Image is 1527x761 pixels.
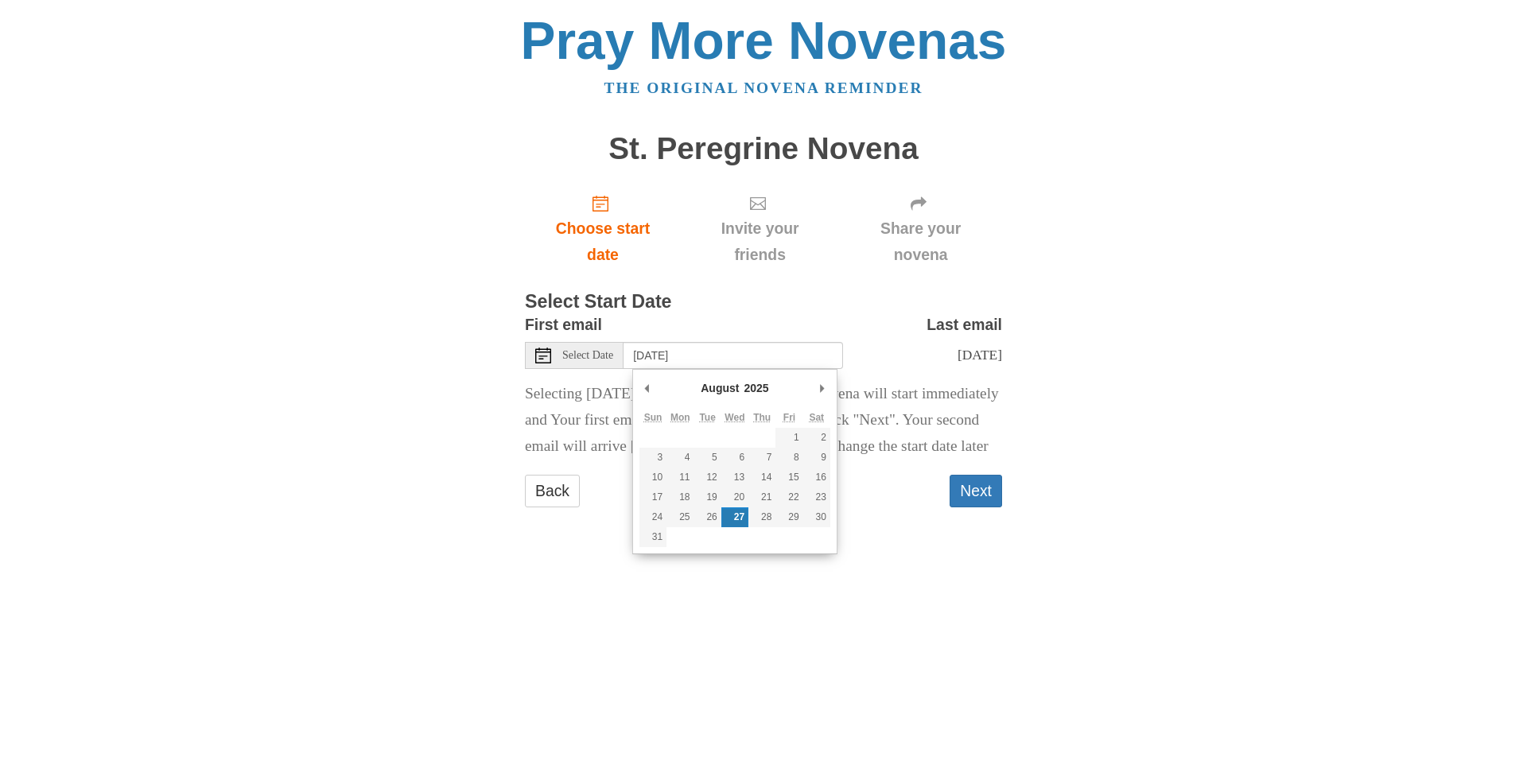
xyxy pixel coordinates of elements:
[541,215,665,268] span: Choose start date
[694,448,721,468] button: 5
[639,487,666,507] button: 17
[639,527,666,547] button: 31
[681,181,839,276] div: Click "Next" to confirm your start date first.
[753,412,771,423] abbr: Thursday
[694,487,721,507] button: 19
[721,507,748,527] button: 27
[839,181,1002,276] div: Click "Next" to confirm your start date first.
[721,448,748,468] button: 6
[525,312,602,338] label: First email
[666,487,694,507] button: 18
[670,412,690,423] abbr: Monday
[775,428,802,448] button: 1
[748,468,775,487] button: 14
[525,132,1002,166] h1: St. Peregrine Novena
[803,487,830,507] button: 23
[748,448,775,468] button: 7
[699,412,715,423] abbr: Tuesday
[624,342,843,369] input: Use the arrow keys to pick a date
[562,350,613,361] span: Select Date
[525,475,580,507] a: Back
[927,312,1002,338] label: Last email
[809,412,824,423] abbr: Saturday
[803,428,830,448] button: 2
[666,448,694,468] button: 4
[855,215,986,268] span: Share your novena
[775,487,802,507] button: 22
[666,468,694,487] button: 11
[697,215,823,268] span: Invite your friends
[525,381,1002,460] p: Selecting [DATE] as the start date means Your novena will start immediately and Your first email ...
[521,11,1007,70] a: Pray More Novenas
[783,412,795,423] abbr: Friday
[604,80,923,96] a: The original novena reminder
[721,468,748,487] button: 13
[694,468,721,487] button: 12
[721,487,748,507] button: 20
[950,475,1002,507] button: Next
[525,181,681,276] a: Choose start date
[748,507,775,527] button: 28
[741,376,771,400] div: 2025
[775,468,802,487] button: 15
[698,376,741,400] div: August
[525,292,1002,313] h3: Select Start Date
[748,487,775,507] button: 21
[639,507,666,527] button: 24
[644,412,662,423] abbr: Sunday
[775,448,802,468] button: 8
[666,507,694,527] button: 25
[694,507,721,527] button: 26
[814,376,830,400] button: Next Month
[958,347,1002,363] span: [DATE]
[639,468,666,487] button: 10
[803,448,830,468] button: 9
[639,448,666,468] button: 3
[725,412,744,423] abbr: Wednesday
[639,376,655,400] button: Previous Month
[803,468,830,487] button: 16
[775,507,802,527] button: 29
[803,507,830,527] button: 30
